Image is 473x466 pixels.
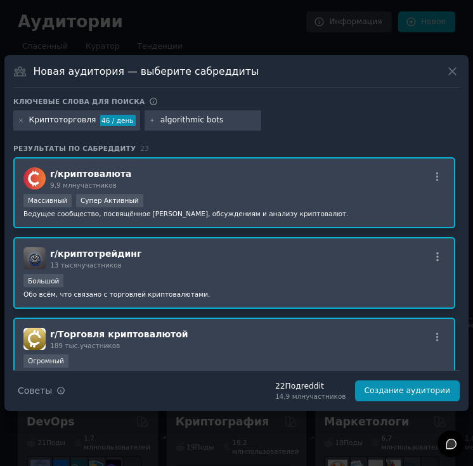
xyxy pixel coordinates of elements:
[13,380,70,402] button: Советы
[34,65,259,78] h3: Новая аудитория — выберите сабреддиты
[355,380,460,402] button: Создание аудитории
[23,167,46,190] img: Криптовалюта
[29,115,96,126] div: Криптоторговля
[50,169,132,179] span: r/ криптовалюта
[13,97,145,106] h3: Ключевые слова для поиска
[275,381,346,392] div: 22 Подreddit
[13,144,136,153] span: Результаты по сабреддиту
[50,342,120,349] span: 189 тыс. участников
[275,392,346,401] div: 14,9 млн участников
[23,370,445,387] p: r/CryptoCurrencyTrading — это площадка для открытого обсуждения всех вопросов, связанных с торгов...
[50,181,117,189] span: 9,9 млн участников
[50,261,122,269] span: 13 тысяч участников
[23,247,46,269] img: криптоторговля
[23,290,445,299] p: Обо всём, что связано с торговлей криптовалютами.
[76,194,143,207] div: Супер Активный
[23,274,63,287] div: Большой
[50,329,188,339] span: r/ Торговля криптовалютой
[50,249,141,259] span: r/ криптотрейдинг
[18,384,52,398] span: Советы
[100,115,136,126] div: 46 / день
[160,115,257,126] input: Новое Ключевое слово
[140,145,149,152] span: 23
[23,354,68,368] div: Огромный
[23,209,445,218] p: Ведущее сообщество, посвящённое [PERSON_NAME], обсуждениям и анализу криптовалют.
[23,328,46,350] img: Торговля криптовалютами
[23,194,72,207] div: Массивный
